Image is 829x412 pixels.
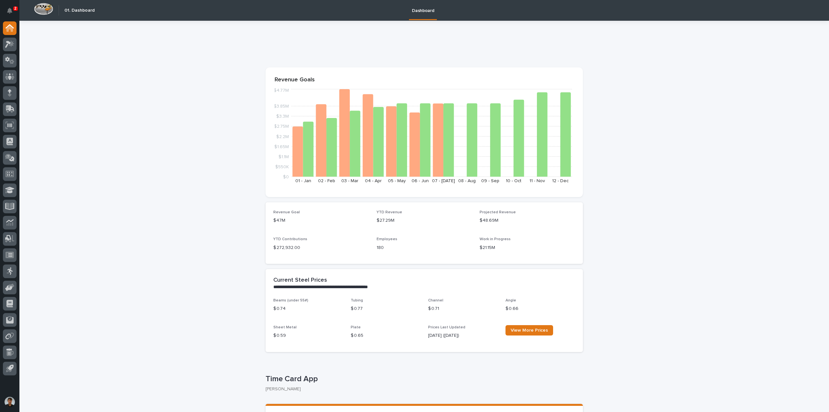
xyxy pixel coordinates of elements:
text: 09 - Sep [481,179,499,183]
text: 08 - Aug [458,179,476,183]
span: Projected Revenue [480,210,516,214]
text: 11 - Nov [529,179,545,183]
img: Workspace Logo [34,3,53,15]
tspan: $0 [283,175,289,179]
span: Work in Progress [480,237,511,241]
span: Beams (under 55#) [273,299,308,302]
text: 03 - Mar [341,179,358,183]
button: users-avatar [3,395,17,409]
span: View More Prices [511,328,548,333]
tspan: $550K [275,164,289,169]
text: 05 - May [388,179,406,183]
p: $27.29M [377,217,472,224]
text: 12 - Dec [552,179,569,183]
p: 180 [377,244,472,251]
text: 02 - Feb [318,179,335,183]
tspan: $3.85M [274,104,289,109]
tspan: $1.65M [274,144,289,149]
h2: Current Steel Prices [273,277,327,284]
tspan: $4.77M [274,88,289,93]
h2: 01. Dashboard [64,8,95,13]
p: $ 272,932.00 [273,244,369,251]
tspan: $2.2M [276,134,289,139]
p: [PERSON_NAME] [266,386,578,392]
text: 01 - Jan [295,179,311,183]
p: $ 0.77 [351,305,420,312]
p: Time Card App [266,374,580,384]
p: $48.69M [480,217,575,224]
span: YTD Revenue [377,210,402,214]
span: Revenue Goal [273,210,300,214]
p: $ 0.65 [351,332,420,339]
p: $ 0.66 [505,305,575,312]
a: View More Prices [505,325,553,335]
tspan: $3.3M [276,114,289,119]
span: Prices Last Updated [428,325,465,329]
div: Notifications2 [8,8,17,18]
span: YTD Contributions [273,237,307,241]
p: $47M [273,217,369,224]
span: Channel [428,299,443,302]
button: Notifications [3,4,17,18]
span: Employees [377,237,397,241]
text: 07 - [DATE] [432,179,455,183]
p: $ 0.71 [428,305,498,312]
text: 10 - Oct [506,179,521,183]
span: Angle [505,299,516,302]
p: Revenue Goals [275,77,574,84]
p: $21.15M [480,244,575,251]
text: 04 - Apr [365,179,382,183]
tspan: $1.1M [278,154,289,159]
p: $ 0.59 [273,332,343,339]
p: 2 [14,6,17,11]
span: Plate [351,325,361,329]
span: Sheet Metal [273,325,297,329]
p: $ 0.74 [273,305,343,312]
text: 06 - Jun [412,179,429,183]
span: Tubing [351,299,363,302]
p: [DATE] ([DATE]) [428,332,498,339]
tspan: $2.75M [274,124,289,129]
